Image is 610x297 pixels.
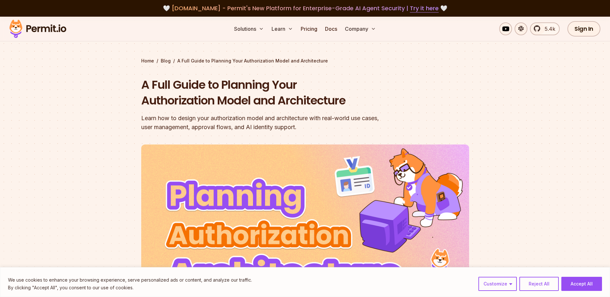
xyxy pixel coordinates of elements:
[15,4,595,13] div: 🤍 🤍
[141,114,387,132] div: Learn how to design your authorization model and architecture with real-world use cases, user man...
[141,77,387,109] h1: A Full Guide to Planning Your Authorization Model and Architecture
[567,21,600,37] a: Sign In
[6,18,69,40] img: Permit logo
[478,277,517,291] button: Customize
[8,284,252,292] p: By clicking "Accept All", you consent to our use of cookies.
[141,58,469,64] div: / /
[530,22,560,35] a: 5.4k
[298,22,320,35] a: Pricing
[269,22,296,35] button: Learn
[342,22,378,35] button: Company
[519,277,559,291] button: Reject All
[561,277,602,291] button: Accept All
[172,4,439,12] span: [DOMAIN_NAME] - Permit's New Platform for Enterprise-Grade AI Agent Security |
[410,4,439,12] a: Try it here
[232,22,266,35] button: Solutions
[541,25,555,33] span: 5.4k
[161,58,171,64] a: Blog
[8,276,252,284] p: We use cookies to enhance your browsing experience, serve personalized ads or content, and analyz...
[141,58,154,64] a: Home
[322,22,340,35] a: Docs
